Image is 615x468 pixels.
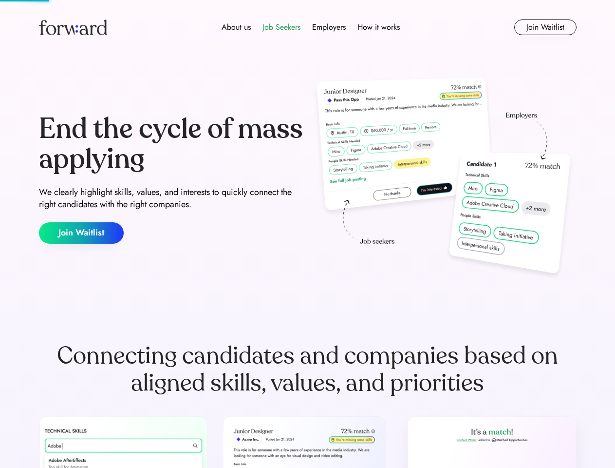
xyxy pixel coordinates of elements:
[357,21,400,33] div: How it works
[262,21,300,33] div: Job Seekers
[39,222,124,244] button: Join Waitlist
[39,186,304,211] div: We clearly highlight skills, values, and interests to quickly connect the right candidates with t...
[312,74,577,284] img: hero-image.png
[222,21,251,33] div: About us
[39,19,107,35] img: Forward logo
[39,342,577,397] div: Connecting candidates and companies based on aligned skills, values, and priorities
[312,21,346,33] div: Employers
[39,114,304,174] div: End the cycle of mass applying
[514,19,577,35] button: Join Waitlist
